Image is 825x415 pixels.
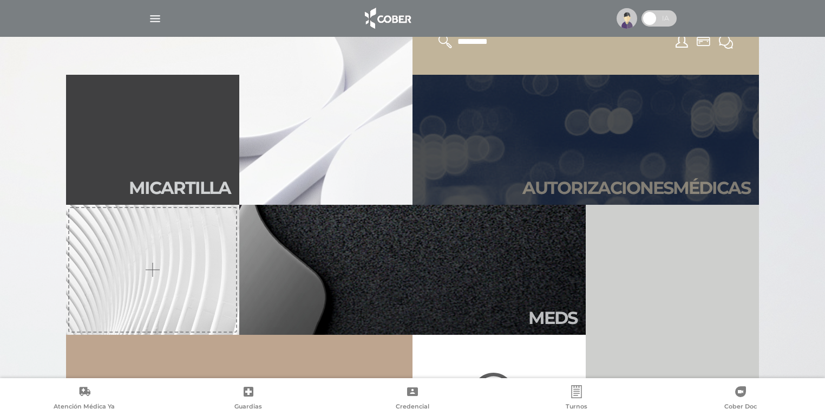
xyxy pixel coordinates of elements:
[528,308,577,328] h2: Meds
[148,12,162,25] img: Cober_menu-lines-white.svg
[566,403,587,412] span: Turnos
[659,385,823,413] a: Cober Doc
[330,385,494,413] a: Credencial
[396,403,429,412] span: Credencial
[166,385,330,413] a: Guardias
[359,5,416,31] img: logo_cober_home-white.png
[66,75,239,205] a: Micartilla
[54,403,115,412] span: Atención Médica Ya
[495,385,659,413] a: Turnos
[234,403,262,412] span: Guardias
[617,8,637,29] img: profile-placeholder.svg
[129,178,231,198] h2: Mi car tilla
[724,403,757,412] span: Cober Doc
[239,205,586,335] a: Meds
[2,385,166,413] a: Atención Médica Ya
[522,178,750,198] h2: Autori zaciones médicas
[413,75,759,205] a: Autorizacionesmédicas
